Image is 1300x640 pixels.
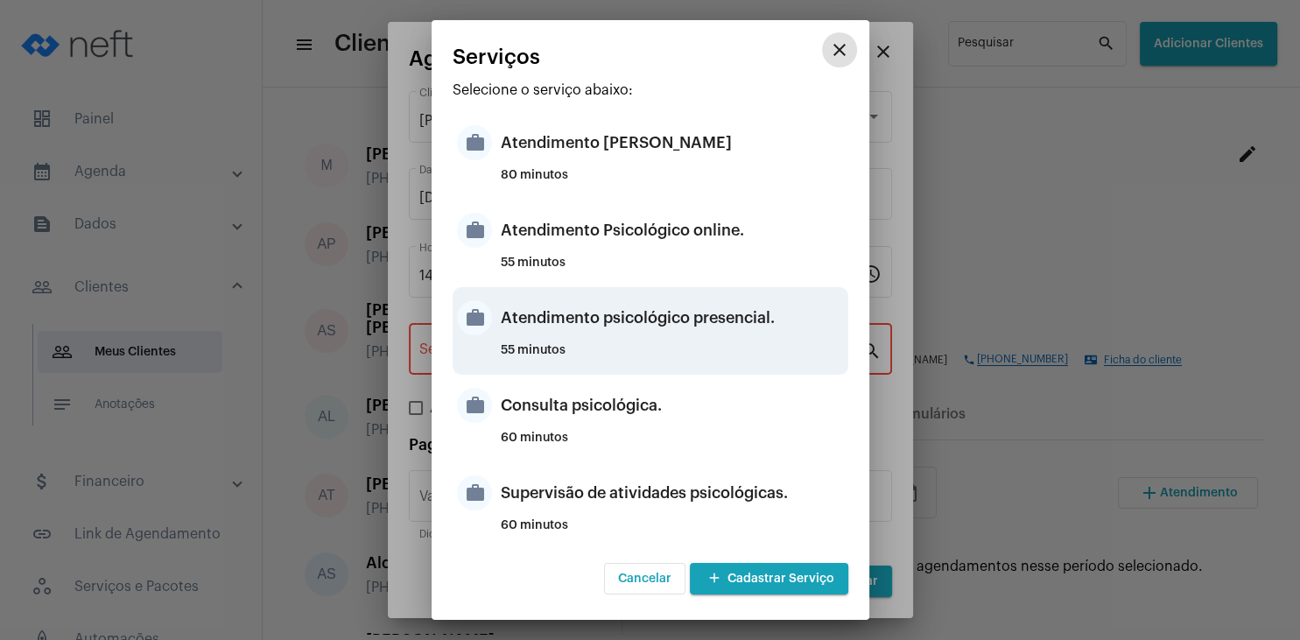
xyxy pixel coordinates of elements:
div: Consulta psicológica. [501,379,844,432]
div: Atendimento Psicológico online. [501,204,844,257]
mat-icon: work [457,213,492,248]
span: Cadastrar Serviço [704,573,834,585]
mat-icon: work [457,475,492,510]
div: 55 minutos [501,344,844,370]
mat-icon: close [829,39,850,60]
div: 55 minutos [501,257,844,283]
span: Cancelar [618,573,671,585]
div: 60 minutos [501,519,844,545]
mat-icon: work [457,125,492,160]
p: Selecione o serviço abaixo: [453,82,848,98]
div: Supervisão de atividades psicológicas. [501,467,844,519]
mat-icon: work [457,388,492,423]
div: Atendimento psicológico presencial. [501,292,844,344]
mat-icon: add [704,567,725,591]
div: Atendimento [PERSON_NAME] [501,116,844,169]
div: 60 minutos [501,432,844,458]
button: Cadastrar Serviço [690,563,848,594]
button: Cancelar [604,563,685,594]
span: Serviços [453,46,540,68]
div: 80 minutos [501,169,844,195]
mat-icon: work [457,300,492,335]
